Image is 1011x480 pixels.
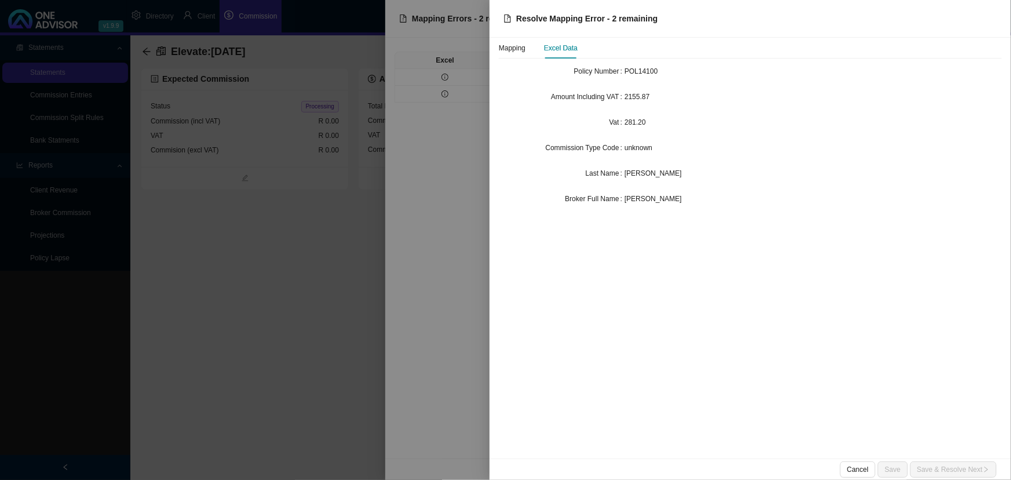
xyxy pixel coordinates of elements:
label: Vat [609,114,625,130]
button: Cancel [840,461,875,478]
label: Amount Including VAT [551,89,625,105]
span: 281.20 [625,118,646,126]
label: Commission Type Code [545,140,625,156]
span: POL14100 [625,67,658,75]
span: [PERSON_NAME] [625,169,682,177]
button: Save & Resolve Nextright [910,461,997,478]
div: Mapping [499,42,525,54]
span: [PERSON_NAME] [625,195,682,203]
div: Excel Data [544,42,578,54]
span: file-exclamation [503,14,512,23]
label: Broker Full Name [565,191,625,207]
label: Last Name [586,165,625,181]
span: unknown [625,144,652,152]
span: Cancel [847,464,868,475]
label: Policy Number [574,63,625,79]
span: Resolve Mapping Error - 2 remaining [516,14,658,23]
span: 2155.87 [625,93,649,101]
button: Save [878,461,907,478]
